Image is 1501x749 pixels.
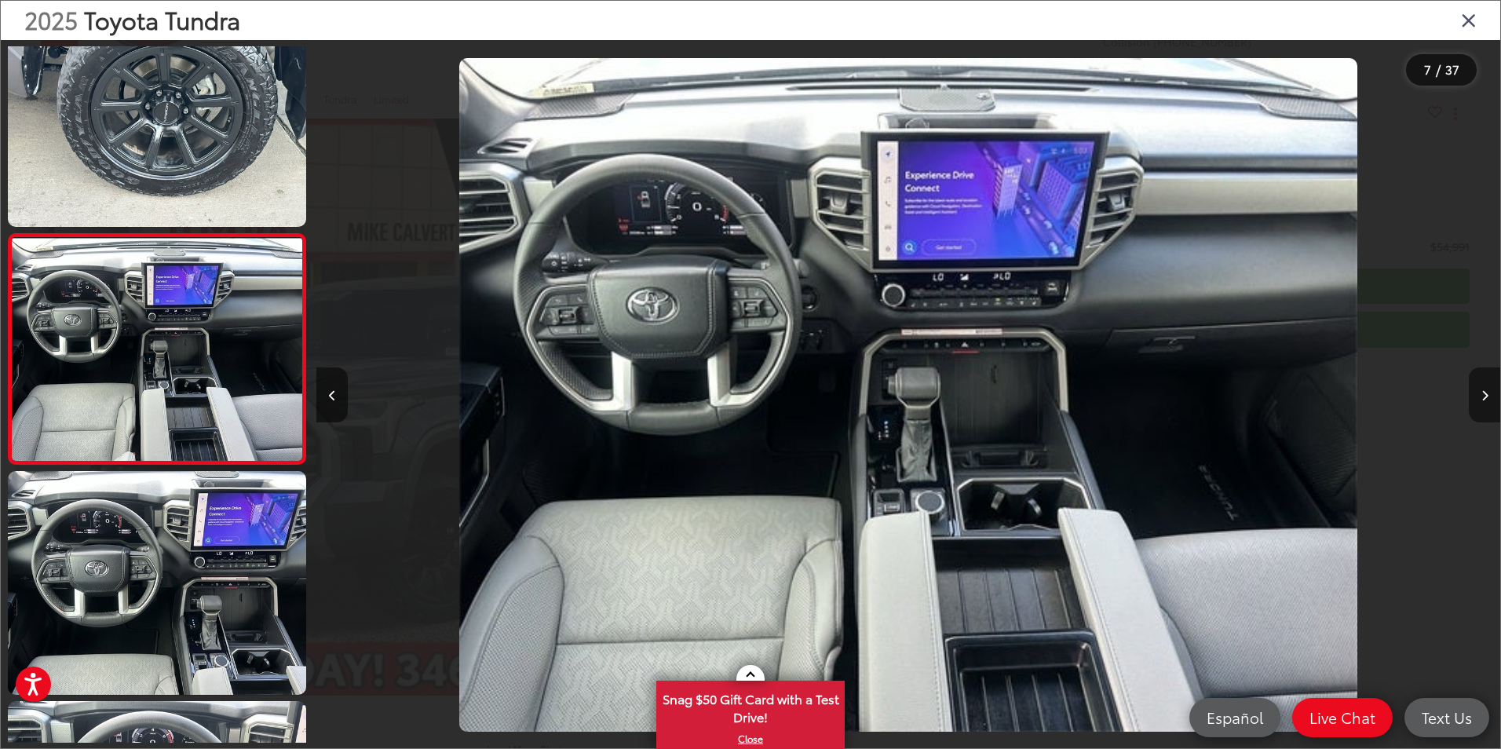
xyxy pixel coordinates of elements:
[1199,707,1271,727] span: Español
[1302,707,1383,727] span: Live Chat
[24,2,78,36] span: 2025
[658,682,843,730] span: Snag $50 Gift Card with a Test Drive!
[316,58,1500,733] div: 2025 Toyota Tundra Limited 6
[1414,707,1480,727] span: Text Us
[9,238,305,460] img: 2025 Toyota Tundra Limited
[459,58,1358,733] img: 2025 Toyota Tundra Limited
[1404,698,1489,737] a: Text Us
[1461,9,1477,30] i: Close gallery
[5,469,309,697] img: 2025 Toyota Tundra Limited
[84,2,240,36] span: Toyota Tundra
[1292,698,1393,737] a: Live Chat
[1469,367,1500,422] button: Next image
[1434,64,1442,75] span: /
[5,1,309,229] img: 2025 Toyota Tundra Limited
[1424,60,1431,78] span: 7
[1445,60,1459,78] span: 37
[316,367,348,422] button: Previous image
[1189,698,1280,737] a: Español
